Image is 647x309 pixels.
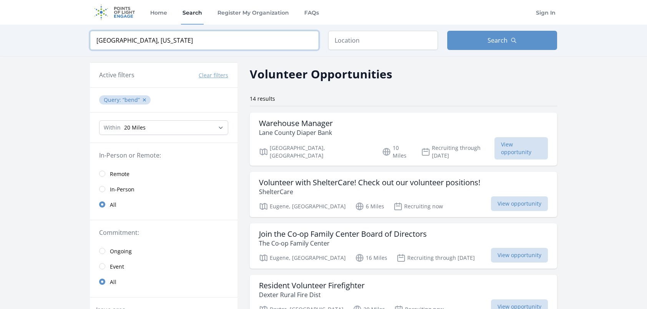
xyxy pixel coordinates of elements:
[447,31,557,50] button: Search
[250,113,557,166] a: Warehouse Manager Lane County Diaper Bank [GEOGRAPHIC_DATA], [GEOGRAPHIC_DATA] 10 Miles Recruitin...
[142,96,147,104] button: ✕
[99,120,228,135] select: Search Radius
[90,31,319,50] input: Keyword
[90,274,237,289] a: All
[259,144,373,159] p: [GEOGRAPHIC_DATA], [GEOGRAPHIC_DATA]
[110,186,134,193] span: In-Person
[110,201,116,209] span: All
[90,197,237,212] a: All
[110,248,132,255] span: Ongoing
[90,243,237,259] a: Ongoing
[250,65,392,83] h2: Volunteer Opportunities
[491,248,548,262] span: View opportunity
[491,196,548,211] span: View opportunity
[250,172,557,217] a: Volunteer with ShelterCare! Check out our volunteer positions! ShelterCare Eugene, [GEOGRAPHIC_DA...
[396,253,475,262] p: Recruiting through [DATE]
[494,137,548,159] span: View opportunity
[259,119,333,128] h3: Warehouse Manager
[123,96,140,103] q: bend
[259,239,427,248] p: The Co-op Family Center
[99,228,228,237] legend: Commitment:
[259,253,346,262] p: Eugene, [GEOGRAPHIC_DATA]
[250,223,557,269] a: Join the Co-op Family Center Board of Directors The Co-op Family Center Eugene, [GEOGRAPHIC_DATA]...
[259,281,365,290] h3: Resident Volunteer Firefighter
[355,253,387,262] p: 16 Miles
[90,259,237,274] a: Event
[90,166,237,181] a: Remote
[259,290,365,299] p: Dexter Rural Fire Dist
[259,187,480,196] p: ShelterCare
[382,144,412,159] p: 10 Miles
[110,170,129,178] span: Remote
[328,31,438,50] input: Location
[199,71,228,79] button: Clear filters
[488,36,508,45] span: Search
[99,151,228,160] legend: In-Person or Remote:
[259,178,480,187] h3: Volunteer with ShelterCare! Check out our volunteer positions!
[90,181,237,197] a: In-Person
[104,96,123,103] span: Query :
[259,202,346,211] p: Eugene, [GEOGRAPHIC_DATA]
[393,202,443,211] p: Recruiting now
[110,278,116,286] span: All
[250,95,275,102] span: 14 results
[259,229,427,239] h3: Join the Co-op Family Center Board of Directors
[110,263,124,271] span: Event
[355,202,384,211] p: 6 Miles
[421,144,494,159] p: Recruiting through [DATE]
[259,128,333,137] p: Lane County Diaper Bank
[99,70,134,80] h3: Active filters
